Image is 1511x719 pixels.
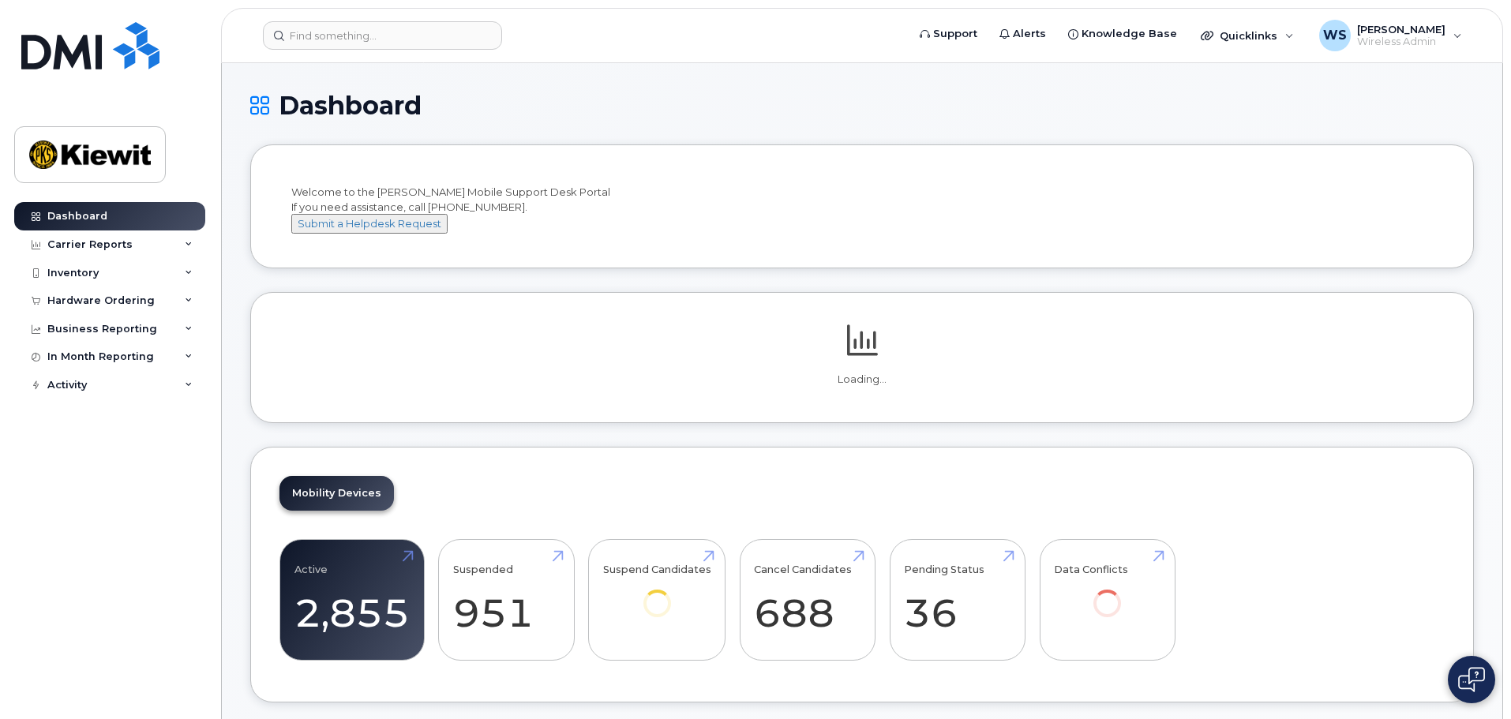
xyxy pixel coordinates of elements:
img: Open chat [1458,667,1485,692]
a: Cancel Candidates 688 [754,548,860,652]
a: Pending Status 36 [904,548,1010,652]
button: Submit a Helpdesk Request [291,214,448,234]
div: Welcome to the [PERSON_NAME] Mobile Support Desk Portal If you need assistance, call [PHONE_NUMBER]. [291,185,1433,234]
a: Submit a Helpdesk Request [291,217,448,230]
a: Mobility Devices [279,476,394,511]
h1: Dashboard [250,92,1474,119]
a: Active 2,855 [294,548,410,652]
a: Suspended 951 [453,548,560,652]
a: Suspend Candidates [603,548,711,638]
p: Loading... [279,373,1445,387]
a: Data Conflicts [1054,548,1160,638]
